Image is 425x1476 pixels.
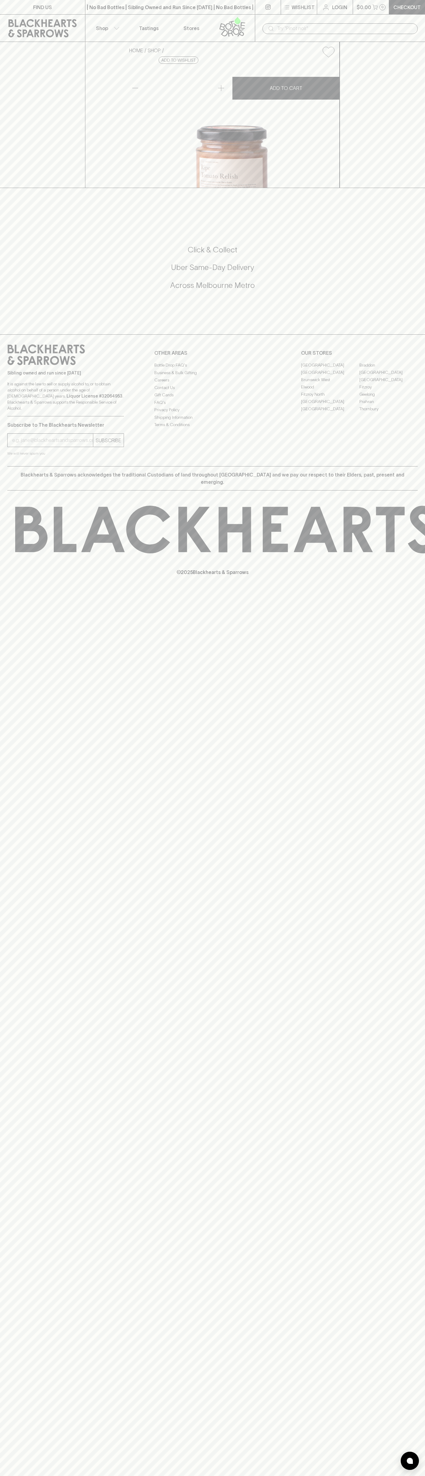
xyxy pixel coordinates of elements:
div: Call to action block [7,220,418,322]
a: Gift Cards [154,391,271,399]
strong: Liquor License #32064953 [67,394,122,398]
a: Brunswick West [301,376,359,383]
button: Shop [85,15,128,42]
a: [GEOGRAPHIC_DATA] [301,361,359,369]
a: SHOP [148,48,161,53]
a: Stores [170,15,213,42]
h5: Across Melbourne Metro [7,280,418,290]
input: Try "Pinot noir" [277,24,413,33]
a: Shipping Information [154,414,271,421]
p: We will never spam you [7,450,124,456]
a: Braddon [359,361,418,369]
p: OTHER AREAS [154,349,271,357]
p: Sibling owned and run since [DATE] [7,370,124,376]
a: Fitzroy North [301,391,359,398]
p: 0 [381,5,384,9]
a: Tastings [128,15,170,42]
button: Add to wishlist [320,44,337,60]
p: Checkout [393,4,421,11]
p: Wishlist [292,4,315,11]
button: Add to wishlist [159,56,198,64]
img: 35330.png [124,62,339,188]
a: Elwood [301,383,359,391]
a: Careers [154,377,271,384]
a: [GEOGRAPHIC_DATA] [301,398,359,405]
p: ADD TO CART [270,84,302,92]
button: ADD TO CART [232,77,340,100]
a: Privacy Policy [154,406,271,414]
a: [GEOGRAPHIC_DATA] [359,376,418,383]
h5: Click & Collect [7,245,418,255]
p: Login [332,4,347,11]
a: Prahran [359,398,418,405]
p: Blackhearts & Sparrows acknowledges the traditional Custodians of land throughout [GEOGRAPHIC_DAT... [12,471,413,486]
a: FAQ's [154,399,271,406]
p: FIND US [33,4,52,11]
button: SUBSCRIBE [93,434,124,447]
a: Thornbury [359,405,418,412]
img: bubble-icon [407,1458,413,1464]
p: $0.00 [357,4,371,11]
a: Terms & Conditions [154,421,271,429]
a: [GEOGRAPHIC_DATA] [301,369,359,376]
p: Shop [96,25,108,32]
a: Fitzroy [359,383,418,391]
p: Subscribe to The Blackhearts Newsletter [7,421,124,429]
p: OUR STORES [301,349,418,357]
a: [GEOGRAPHIC_DATA] [359,369,418,376]
p: SUBSCRIBE [96,437,121,444]
p: Stores [183,25,199,32]
p: It is against the law to sell or supply alcohol to, or to obtain alcohol on behalf of a person un... [7,381,124,411]
a: HOME [129,48,143,53]
a: [GEOGRAPHIC_DATA] [301,405,359,412]
a: Geelong [359,391,418,398]
a: Contact Us [154,384,271,391]
a: Bottle Drop FAQ's [154,362,271,369]
a: Business & Bulk Gifting [154,369,271,376]
h5: Uber Same-Day Delivery [7,262,418,272]
p: Tastings [139,25,159,32]
input: e.g. jane@blackheartsandsparrows.com.au [12,436,93,445]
